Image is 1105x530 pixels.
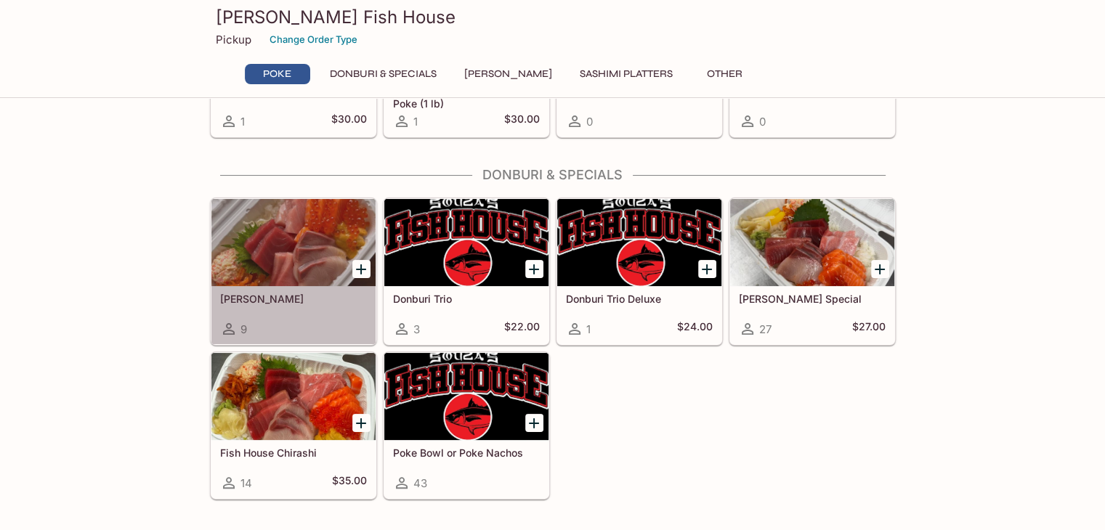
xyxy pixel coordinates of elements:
[566,293,713,305] h5: Donburi Trio Deluxe
[556,198,722,345] a: Donburi Trio Deluxe1$24.00
[413,476,427,490] span: 43
[393,447,540,459] h5: Poke Bowl or Poke Nachos
[504,113,540,130] h5: $30.00
[586,322,591,336] span: 1
[384,198,549,345] a: Donburi Trio3$22.00
[759,115,766,129] span: 0
[572,64,681,84] button: Sashimi Platters
[393,293,540,305] h5: Donburi Trio
[240,115,245,129] span: 1
[586,115,593,129] span: 0
[384,353,549,440] div: Poke Bowl or Poke Nachos
[211,352,376,499] a: Fish House Chirashi14$35.00
[413,115,418,129] span: 1
[677,320,713,338] h5: $24.00
[216,6,890,28] h3: [PERSON_NAME] Fish House
[210,167,896,183] h4: Donburi & Specials
[352,414,371,432] button: Add Fish House Chirashi
[263,28,364,51] button: Change Order Type
[871,260,889,278] button: Add Souza Special
[413,322,420,336] span: 3
[240,476,252,490] span: 14
[504,320,540,338] h5: $22.00
[759,322,772,336] span: 27
[220,293,367,305] h5: [PERSON_NAME]
[729,198,895,345] a: [PERSON_NAME] Special27$27.00
[384,199,549,286] div: Donburi Trio
[211,199,376,286] div: Sashimi Donburis
[211,353,376,440] div: Fish House Chirashi
[730,199,894,286] div: Souza Special
[525,260,543,278] button: Add Donburi Trio
[525,414,543,432] button: Add Poke Bowl or Poke Nachos
[352,260,371,278] button: Add Sashimi Donburis
[245,64,310,84] button: Poke
[322,64,445,84] button: Donburi & Specials
[384,352,549,499] a: Poke Bowl or Poke Nachos43
[211,198,376,345] a: [PERSON_NAME]9
[240,322,247,336] span: 9
[692,64,758,84] button: Other
[332,474,367,492] h5: $35.00
[557,199,721,286] div: Donburi Trio Deluxe
[331,113,367,130] h5: $30.00
[216,33,251,46] p: Pickup
[739,293,886,305] h5: [PERSON_NAME] Special
[220,447,367,459] h5: Fish House Chirashi
[698,260,716,278] button: Add Donburi Trio Deluxe
[456,64,560,84] button: [PERSON_NAME]
[852,320,886,338] h5: $27.00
